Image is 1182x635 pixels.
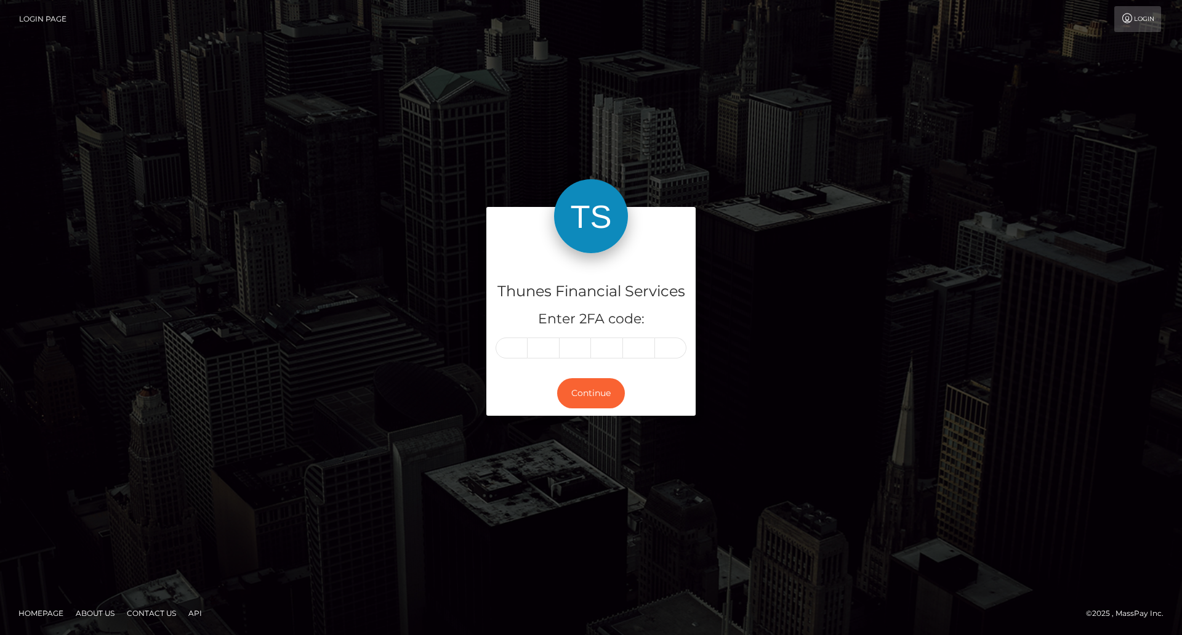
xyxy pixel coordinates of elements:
[71,604,119,623] a: About Us
[183,604,207,623] a: API
[122,604,181,623] a: Contact Us
[14,604,68,623] a: Homepage
[19,6,66,32] a: Login Page
[557,378,625,408] button: Continue
[496,281,686,302] h4: Thunes Financial Services
[496,310,686,329] h5: Enter 2FA code:
[1114,6,1161,32] a: Login
[1086,607,1173,620] div: © 2025 , MassPay Inc.
[554,179,628,253] img: Thunes Financial Services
